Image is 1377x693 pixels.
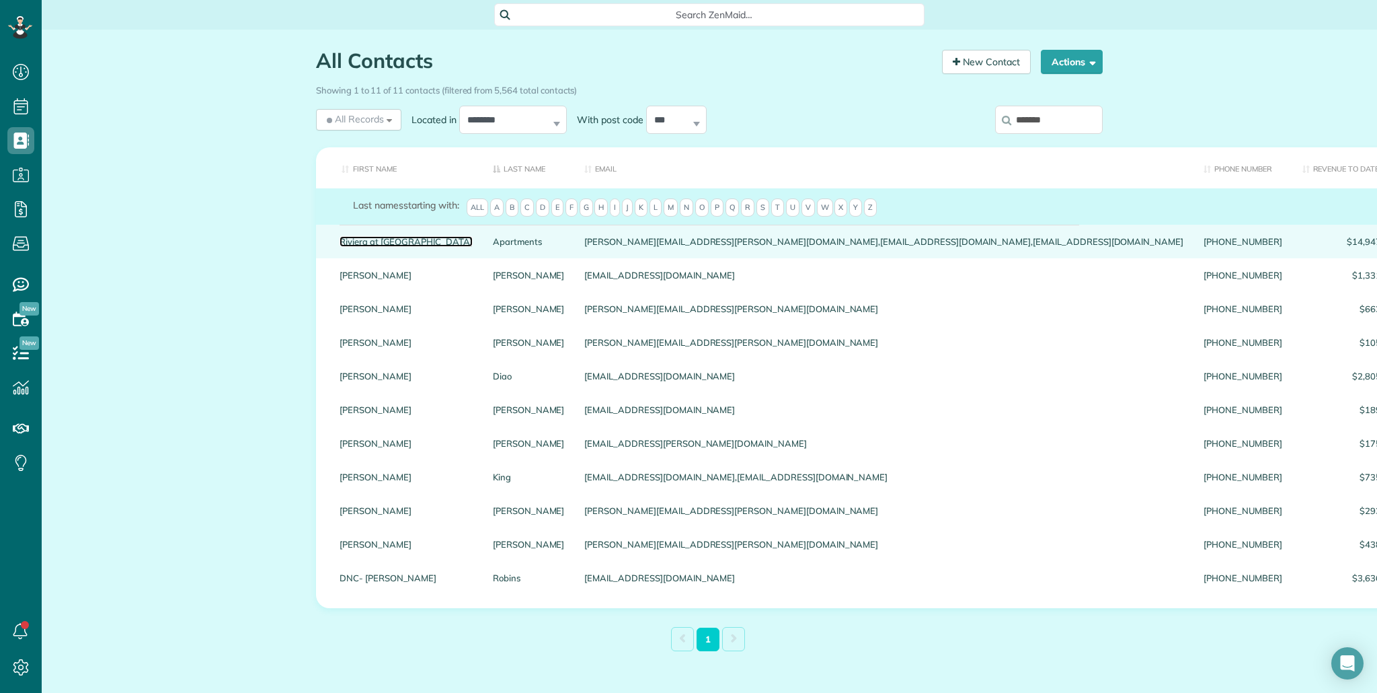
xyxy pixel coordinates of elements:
[1193,292,1292,326] div: [PHONE_NUMBER]
[594,198,608,217] span: H
[771,198,784,217] span: T
[551,198,563,217] span: E
[756,198,769,217] span: S
[565,198,578,217] span: F
[353,199,403,211] span: Last names
[401,113,459,126] label: Located in
[574,225,1193,258] div: [PERSON_NAME][EMAIL_ADDRESS][PERSON_NAME][DOMAIN_NAME],[EMAIL_ADDRESS][DOMAIN_NAME],[EMAIL_ADDRES...
[340,304,473,314] a: [PERSON_NAME]
[340,405,473,414] a: [PERSON_NAME]
[1193,494,1292,527] div: [PHONE_NUMBER]
[574,427,1193,460] div: [EMAIL_ADDRESS][PERSON_NAME][DOMAIN_NAME]
[19,336,39,350] span: New
[340,338,473,347] a: [PERSON_NAME]
[817,198,833,217] span: W
[725,198,739,217] span: Q
[467,198,488,217] span: All
[1041,50,1103,74] button: Actions
[316,147,483,188] th: First Name: activate to sort column ascending
[493,405,565,414] a: [PERSON_NAME]
[574,326,1193,359] div: [PERSON_NAME][EMAIL_ADDRESS][PERSON_NAME][DOMAIN_NAME]
[493,371,565,381] a: Diao
[340,439,473,448] a: [PERSON_NAME]
[493,304,565,314] a: [PERSON_NAME]
[697,628,719,651] a: 1
[340,270,473,280] a: [PERSON_NAME]
[1193,359,1292,393] div: [PHONE_NUMBER]
[849,198,862,217] span: Y
[340,506,473,515] a: [PERSON_NAME]
[1193,561,1292,595] div: [PHONE_NUMBER]
[1193,393,1292,427] div: [PHONE_NUMBER]
[1193,460,1292,494] div: [PHONE_NUMBER]
[324,112,384,126] span: All Records
[536,198,549,217] span: D
[574,359,1193,393] div: [EMAIL_ADDRESS][DOMAIN_NAME]
[650,198,662,217] span: L
[340,573,473,583] a: DNC- [PERSON_NAME]
[493,472,565,482] a: King
[1193,225,1292,258] div: [PHONE_NUMBER]
[493,338,565,347] a: [PERSON_NAME]
[520,198,534,217] span: C
[801,198,815,217] span: V
[1193,427,1292,460] div: [PHONE_NUMBER]
[610,198,620,217] span: I
[1193,326,1292,359] div: [PHONE_NUMBER]
[942,50,1031,74] a: New Contact
[340,540,473,549] a: [PERSON_NAME]
[483,147,575,188] th: Last Name: activate to sort column descending
[316,50,932,72] h1: All Contacts
[580,198,593,217] span: G
[574,258,1193,292] div: [EMAIL_ADDRESS][DOMAIN_NAME]
[635,198,647,217] span: K
[711,198,723,217] span: P
[316,79,1103,97] div: Showing 1 to 11 of 11 contacts (filtered from 5,564 total contacts)
[1193,258,1292,292] div: [PHONE_NUMBER]
[695,198,709,217] span: O
[664,198,678,217] span: M
[493,439,565,448] a: [PERSON_NAME]
[506,198,518,217] span: B
[340,472,473,482] a: [PERSON_NAME]
[493,270,565,280] a: [PERSON_NAME]
[1193,527,1292,561] div: [PHONE_NUMBER]
[574,561,1193,595] div: [EMAIL_ADDRESS][DOMAIN_NAME]
[340,237,473,246] a: Riviera at [GEOGRAPHIC_DATA]
[340,371,473,381] a: [PERSON_NAME]
[490,198,504,217] span: A
[353,198,459,212] label: starting with:
[574,460,1193,494] div: [EMAIL_ADDRESS][DOMAIN_NAME],[EMAIL_ADDRESS][DOMAIN_NAME]
[834,198,847,217] span: X
[567,113,646,126] label: With post code
[493,237,565,246] a: Apartments
[741,198,754,217] span: R
[1331,647,1364,680] div: Open Intercom Messenger
[574,147,1193,188] th: Email: activate to sort column ascending
[680,198,693,217] span: N
[622,198,633,217] span: J
[864,198,877,217] span: Z
[786,198,799,217] span: U
[493,506,565,515] a: [PERSON_NAME]
[574,494,1193,527] div: [PERSON_NAME][EMAIL_ADDRESS][PERSON_NAME][DOMAIN_NAME]
[19,302,39,316] span: New
[574,527,1193,561] div: [PERSON_NAME][EMAIL_ADDRESS][PERSON_NAME][DOMAIN_NAME]
[574,393,1193,427] div: [EMAIL_ADDRESS][DOMAIN_NAME]
[493,573,565,583] a: Robins
[574,292,1193,326] div: [PERSON_NAME][EMAIL_ADDRESS][PERSON_NAME][DOMAIN_NAME]
[1193,147,1292,188] th: Phone number: activate to sort column ascending
[493,540,565,549] a: [PERSON_NAME]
